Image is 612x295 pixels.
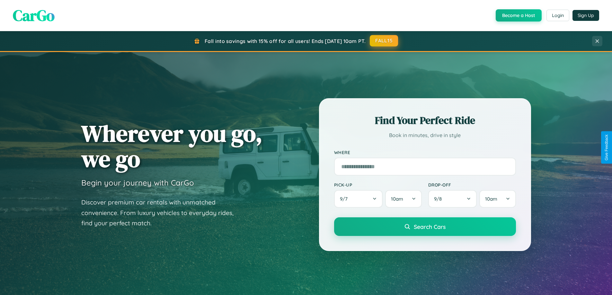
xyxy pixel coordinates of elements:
label: Drop-off [428,182,516,187]
button: Search Cars [334,217,516,236]
p: Book in minutes, drive in style [334,131,516,140]
button: FALL15 [370,35,398,47]
span: 9 / 8 [434,196,445,202]
h3: Begin your journey with CarGo [81,178,194,187]
p: Discover premium car rentals with unmatched convenience. From luxury vehicles to everyday rides, ... [81,197,242,229]
button: Login [546,10,569,21]
span: 10am [485,196,497,202]
span: CarGo [13,5,55,26]
button: 9/7 [334,190,383,208]
div: Give Feedback [604,134,609,161]
span: Fall into savings with 15% off for all users! Ends [DATE] 10am PT. [205,38,366,44]
button: 9/8 [428,190,477,208]
button: Become a Host [496,9,542,22]
h1: Wherever you go, we go [81,121,262,171]
label: Pick-up [334,182,422,187]
h2: Find Your Perfect Ride [334,113,516,127]
label: Where [334,150,516,155]
button: Sign Up [572,10,599,21]
span: 10am [391,196,403,202]
span: Search Cars [414,223,446,230]
span: 9 / 7 [340,196,351,202]
button: 10am [479,190,516,208]
button: 10am [385,190,421,208]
